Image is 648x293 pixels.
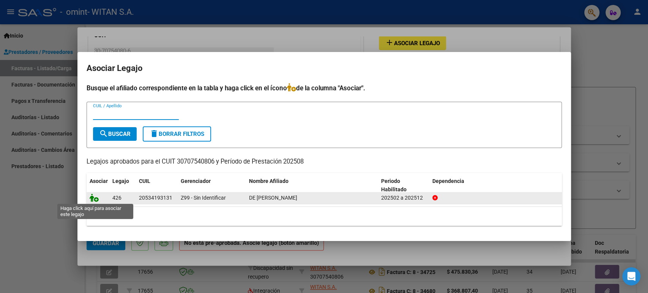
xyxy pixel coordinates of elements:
[99,129,108,138] mat-icon: search
[181,195,226,201] span: Z99 - Sin Identificar
[150,129,159,138] mat-icon: delete
[99,131,131,137] span: Buscar
[87,207,562,226] div: 1 registros
[87,173,109,198] datatable-header-cell: Asociar
[246,173,378,198] datatable-header-cell: Nombre Afiliado
[87,61,562,76] h2: Asociar Legajo
[87,157,562,167] p: Legajos aprobados para el CUIT 30707540806 y Período de Prestación 202508
[139,194,172,202] div: 20534193131
[378,173,429,198] datatable-header-cell: Periodo Habilitado
[249,178,289,184] span: Nombre Afiliado
[93,127,137,141] button: Buscar
[432,178,464,184] span: Dependencia
[150,131,204,137] span: Borrar Filtros
[112,178,129,184] span: Legajo
[109,173,136,198] datatable-header-cell: Legajo
[139,178,150,184] span: CUIL
[112,195,121,201] span: 426
[381,178,407,193] span: Periodo Habilitado
[381,194,426,202] div: 202502 a 202512
[429,173,562,198] datatable-header-cell: Dependencia
[136,173,178,198] datatable-header-cell: CUIL
[181,178,211,184] span: Gerenciador
[622,267,640,285] div: Open Intercom Messenger
[87,83,562,93] h4: Busque el afiliado correspondiente en la tabla y haga click en el ícono de la columna "Asociar".
[178,173,246,198] datatable-header-cell: Gerenciador
[90,178,108,184] span: Asociar
[249,195,297,201] span: DE MARCO FRANCISCO MARTIN
[143,126,211,142] button: Borrar Filtros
